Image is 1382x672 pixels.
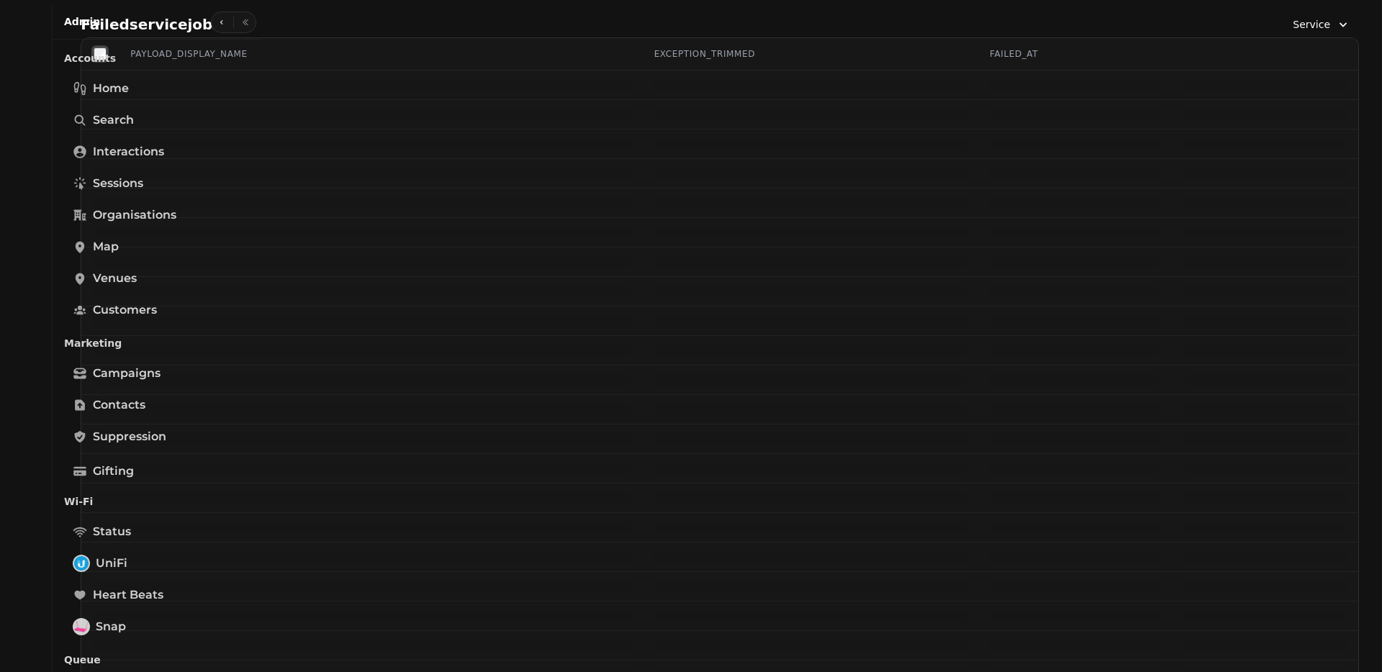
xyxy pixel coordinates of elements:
[64,232,250,261] a: Map
[93,143,164,160] span: Interactions
[93,428,166,445] span: Suppression
[1284,12,1359,37] button: Service
[1293,17,1330,32] span: Service
[64,201,250,230] a: Organisations
[93,396,145,414] span: Contacts
[93,112,134,129] span: Search
[64,14,100,29] h2: Admin
[93,523,131,540] span: Status
[64,489,250,514] p: Wi-Fi
[64,296,250,324] a: Customers
[93,586,163,604] span: Heart beats
[64,137,250,166] a: Interactions
[74,556,89,571] img: UniFi
[64,74,250,103] a: Home
[64,517,250,546] a: Status
[990,48,1160,60] div: failed_at
[93,238,119,255] span: Map
[64,45,250,71] p: Accounts
[93,301,157,319] span: Customers
[74,619,89,634] img: Snap
[93,206,176,224] span: Organisations
[93,270,137,287] span: Venues
[93,463,134,480] span: Gifting
[64,422,250,451] a: Suppression
[64,106,250,135] a: Search
[64,581,250,609] a: Heart beats
[64,549,250,578] a: UniFiUniFi
[93,175,143,192] span: Sessions
[93,365,161,382] span: Campaigns
[96,555,127,572] span: UniFi
[64,264,250,293] a: Venues
[64,457,250,486] a: Gifting
[93,80,129,97] span: Home
[654,48,967,60] div: exception_trimmed
[64,169,250,198] a: Sessions
[64,359,250,388] a: Campaigns
[96,618,126,635] span: Snap
[64,391,250,419] a: Contacts
[64,330,250,356] p: Marketing
[64,612,250,641] a: SnapSnap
